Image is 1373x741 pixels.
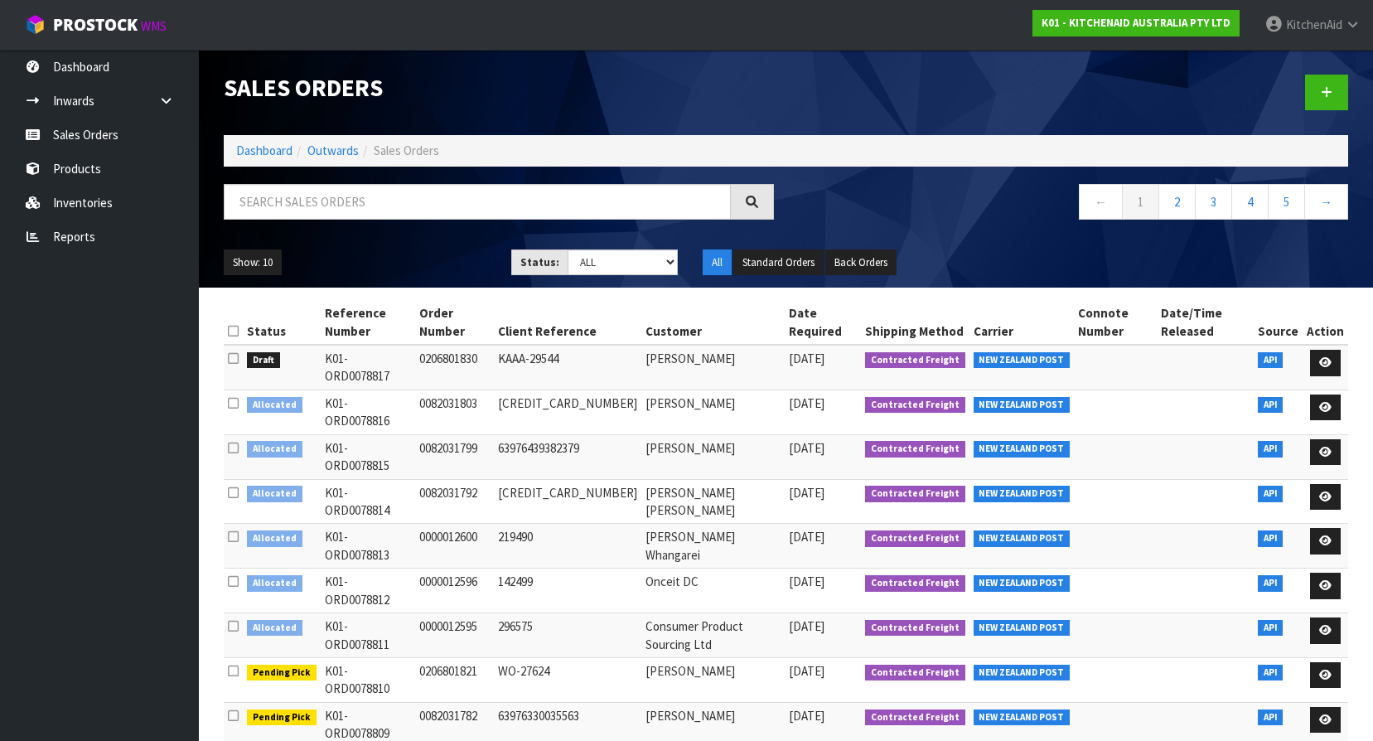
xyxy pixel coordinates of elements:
td: K01-ORD0078815 [321,434,416,479]
strong: Status: [520,255,559,269]
span: Allocated [247,397,302,414]
span: Allocated [247,620,302,637]
td: 0082031799 [415,434,493,479]
span: [DATE] [789,618,824,634]
span: [DATE] [789,395,824,411]
span: [DATE] [789,708,824,724]
span: API [1258,441,1284,458]
span: Contracted Freight [865,441,965,458]
span: Allocated [247,530,302,547]
td: [PERSON_NAME] [641,390,785,434]
span: NEW ZEALAND POST [974,397,1071,414]
span: Allocated [247,441,302,458]
span: Allocated [247,575,302,592]
td: [CREDIT_CARD_NUMBER] [494,479,641,524]
span: [DATE] [789,351,824,366]
a: 3 [1195,184,1232,220]
a: 4 [1231,184,1269,220]
strong: K01 - KITCHENAID AUSTRALIA PTY LTD [1042,16,1230,30]
input: Search sales orders [224,184,731,220]
td: [PERSON_NAME] Whangarei [641,524,785,569]
td: K01-ORD0078816 [321,390,416,434]
span: Sales Orders [374,143,439,158]
td: 296575 [494,613,641,658]
span: [DATE] [789,529,824,545]
span: NEW ZEALAND POST [974,530,1071,547]
td: [CREDIT_CARD_NUMBER] [494,390,641,434]
span: Contracted Freight [865,352,965,369]
th: Connote Number [1074,300,1157,345]
a: Outwards [307,143,359,158]
span: API [1258,397,1284,414]
td: Consumer Product Sourcing Ltd [641,613,785,658]
th: Source [1254,300,1303,345]
span: NEW ZEALAND POST [974,486,1071,502]
td: 0000012596 [415,569,493,613]
td: 0082031803 [415,390,493,434]
td: [PERSON_NAME] [641,657,785,702]
td: K01-ORD0078817 [321,345,416,390]
span: [DATE] [789,485,824,501]
a: 5 [1268,184,1305,220]
th: Customer [641,300,785,345]
a: ← [1079,184,1123,220]
span: API [1258,486,1284,502]
td: 0082031792 [415,479,493,524]
td: 0206801830 [415,345,493,390]
td: K01-ORD0078811 [321,613,416,658]
td: [PERSON_NAME] [641,434,785,479]
span: KitchenAid [1286,17,1342,32]
th: Action [1303,300,1348,345]
th: Client Reference [494,300,641,345]
span: API [1258,352,1284,369]
a: 2 [1158,184,1196,220]
span: API [1258,620,1284,637]
td: KAAA-29544 [494,345,641,390]
small: WMS [141,18,167,34]
span: Contracted Freight [865,710,965,726]
td: 142499 [494,569,641,613]
span: NEW ZEALAND POST [974,441,1071,458]
span: [DATE] [789,574,824,589]
span: NEW ZEALAND POST [974,665,1071,681]
a: Dashboard [236,143,292,158]
th: Date/Time Released [1157,300,1254,345]
td: Onceit DC [641,569,785,613]
th: Reference Number [321,300,416,345]
td: K01-ORD0078812 [321,569,416,613]
td: K01-ORD0078810 [321,657,416,702]
span: NEW ZEALAND POST [974,620,1071,637]
span: API [1258,710,1284,726]
span: [DATE] [789,440,824,456]
button: All [703,249,732,276]
td: [PERSON_NAME] [PERSON_NAME] [641,479,785,524]
span: NEW ZEALAND POST [974,710,1071,726]
span: Contracted Freight [865,575,965,592]
th: Order Number [415,300,493,345]
th: Status [243,300,321,345]
td: 0206801821 [415,657,493,702]
td: K01-ORD0078813 [321,524,416,569]
span: Contracted Freight [865,665,965,681]
span: Draft [247,352,280,369]
span: NEW ZEALAND POST [974,352,1071,369]
td: K01-ORD0078814 [321,479,416,524]
td: 63976439382379 [494,434,641,479]
span: Allocated [247,486,302,502]
td: [PERSON_NAME] [641,345,785,390]
th: Shipping Method [861,300,969,345]
th: Date Required [785,300,861,345]
span: Pending Pick [247,710,317,726]
a: → [1304,184,1348,220]
span: Contracted Freight [865,530,965,547]
span: [DATE] [789,663,824,679]
span: ProStock [53,14,138,36]
th: Carrier [969,300,1075,345]
span: Contracted Freight [865,486,965,502]
button: Show: 10 [224,249,282,276]
img: cube-alt.png [25,14,46,35]
span: API [1258,530,1284,547]
span: Contracted Freight [865,397,965,414]
span: Pending Pick [247,665,317,681]
button: Back Orders [825,249,897,276]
